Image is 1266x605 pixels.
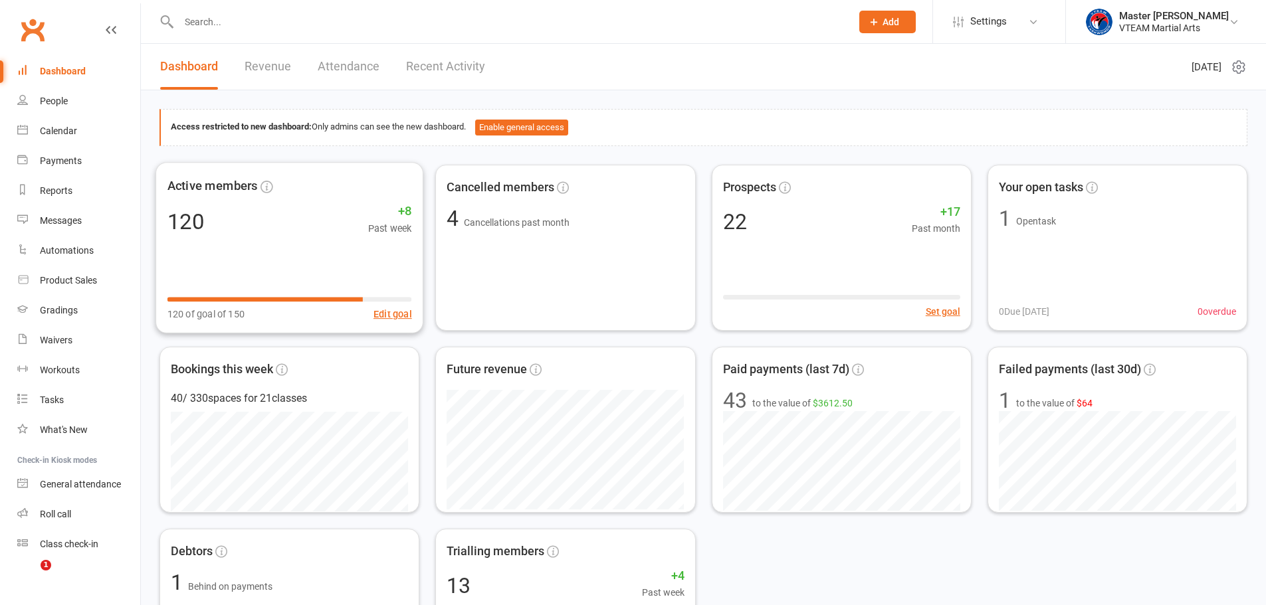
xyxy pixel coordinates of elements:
[40,479,121,489] div: General attendance
[17,415,140,445] a: What's New
[40,215,82,226] div: Messages
[16,13,49,46] a: Clubworx
[40,66,86,76] div: Dashboard
[447,178,554,197] span: Cancelled members
[17,146,140,176] a: Payments
[17,206,140,236] a: Messages
[40,305,78,315] div: Gradings
[171,542,213,561] span: Debtors
[13,560,45,592] iframe: Intercom live chat
[167,176,258,196] span: Active members
[17,529,140,559] a: Class kiosk mode
[245,44,291,90] a: Revenue
[17,116,140,146] a: Calendar
[999,178,1083,197] span: Your open tasks
[859,11,916,33] button: Add
[1077,398,1093,408] span: $64
[40,245,94,256] div: Automations
[40,155,82,166] div: Payments
[188,581,272,592] span: Behind on payments
[999,360,1141,379] span: Failed payments (last 30d)
[912,203,960,222] span: +17
[171,122,312,131] strong: Access restricted to new dashboard:
[447,360,527,379] span: Future revenue
[723,390,747,411] div: 43
[406,44,485,90] a: Recent Activity
[475,120,568,135] button: Enable general access
[40,185,72,196] div: Reports
[999,390,1011,411] div: 1
[17,499,140,529] a: Roll call
[40,509,71,519] div: Roll call
[171,570,188,595] span: 1
[723,211,747,232] div: 22
[40,539,98,549] div: Class check-in
[41,560,51,570] span: 1
[723,178,776,197] span: Prospects
[17,296,140,325] a: Gradings
[464,217,570,228] span: Cancellations past month
[171,360,273,379] span: Bookings this week
[642,566,685,586] span: +4
[40,96,68,106] div: People
[175,13,842,31] input: Search...
[447,542,544,561] span: Trialling members
[17,470,140,499] a: General attendance kiosk mode
[368,201,412,220] span: +8
[40,394,64,405] div: Tasks
[642,585,685,600] span: Past week
[40,126,77,136] div: Calendar
[40,275,97,286] div: Product Sales
[1119,10,1229,22] div: Master [PERSON_NAME]
[1016,216,1056,226] span: Open task
[167,210,205,232] div: 120
[17,56,140,86] a: Dashboard
[1119,22,1229,34] div: VTEAM Martial Arts
[17,355,140,385] a: Workouts
[723,360,849,379] span: Paid payments (last 7d)
[447,575,471,596] div: 13
[40,335,72,345] div: Waivers
[813,398,853,408] span: $3612.50
[447,206,464,231] span: 4
[1086,9,1112,35] img: thumb_image1628552580.png
[926,304,960,319] button: Set goal
[17,325,140,355] a: Waivers
[171,120,1237,135] div: Only admins can see the new dashboard.
[17,176,140,206] a: Reports
[883,17,899,27] span: Add
[17,385,140,415] a: Tasks
[1198,304,1236,319] span: 0 overdue
[373,306,412,321] button: Edit goal
[999,304,1049,319] span: 0 Due [DATE]
[1192,59,1221,75] span: [DATE]
[17,266,140,296] a: Product Sales
[368,220,412,236] span: Past week
[17,236,140,266] a: Automations
[912,221,960,236] span: Past month
[40,424,88,435] div: What's New
[999,208,1011,229] div: 1
[40,365,80,375] div: Workouts
[752,396,853,410] span: to the value of
[17,86,140,116] a: People
[171,390,408,407] div: 40 / 330 spaces for 21 classes
[318,44,379,90] a: Attendance
[167,306,245,321] span: 120 of goal of 150
[160,44,218,90] a: Dashboard
[970,7,1007,37] span: Settings
[1016,396,1093,410] span: to the value of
